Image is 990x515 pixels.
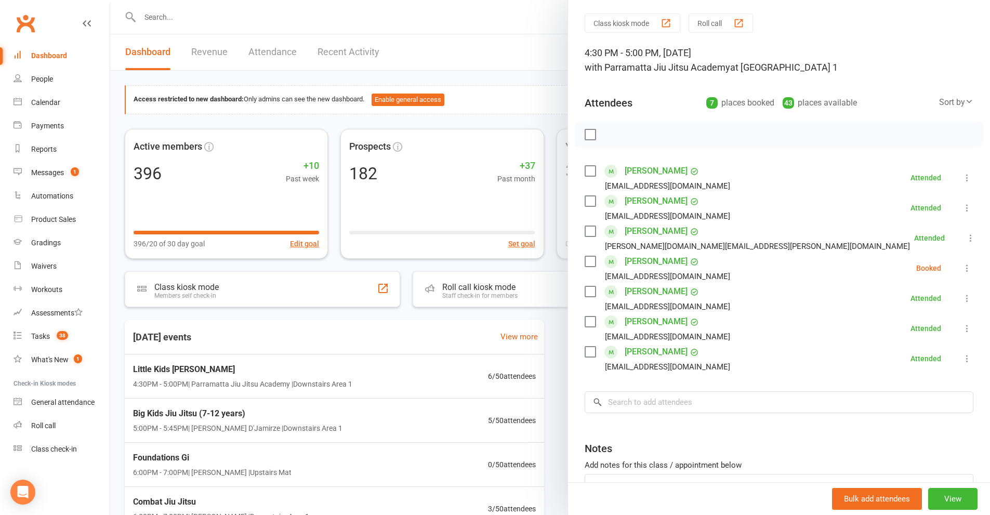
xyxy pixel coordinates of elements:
[14,438,110,461] a: Class kiosk mode
[605,209,730,223] div: [EMAIL_ADDRESS][DOMAIN_NAME]
[14,255,110,278] a: Waivers
[31,239,61,247] div: Gradings
[31,51,67,60] div: Dashboard
[832,488,922,510] button: Bulk add attendees
[31,192,73,200] div: Automations
[625,344,688,360] a: [PERSON_NAME]
[31,445,77,453] div: Class check-in
[585,46,973,75] div: 4:30 PM - 5:00 PM, [DATE]
[31,75,53,83] div: People
[12,10,38,36] a: Clubworx
[57,331,68,340] span: 38
[625,313,688,330] a: [PERSON_NAME]
[31,285,62,294] div: Workouts
[910,204,941,212] div: Attended
[74,354,82,363] span: 1
[14,184,110,208] a: Automations
[31,262,57,270] div: Waivers
[605,270,730,283] div: [EMAIL_ADDRESS][DOMAIN_NAME]
[31,355,69,364] div: What's New
[585,96,632,110] div: Attendees
[605,360,730,374] div: [EMAIL_ADDRESS][DOMAIN_NAME]
[585,459,973,471] div: Add notes for this class / appointment below
[605,330,730,344] div: [EMAIL_ADDRESS][DOMAIN_NAME]
[625,163,688,179] a: [PERSON_NAME]
[14,391,110,414] a: General attendance kiosk mode
[783,97,794,109] div: 43
[625,193,688,209] a: [PERSON_NAME]
[14,44,110,68] a: Dashboard
[605,240,910,253] div: [PERSON_NAME][DOMAIN_NAME][EMAIL_ADDRESS][PERSON_NAME][DOMAIN_NAME]
[31,98,60,107] div: Calendar
[14,68,110,91] a: People
[910,174,941,181] div: Attended
[585,391,973,413] input: Search to add attendees
[605,179,730,193] div: [EMAIL_ADDRESS][DOMAIN_NAME]
[605,300,730,313] div: [EMAIL_ADDRESS][DOMAIN_NAME]
[910,355,941,362] div: Attended
[783,96,857,110] div: places available
[585,441,612,456] div: Notes
[730,62,838,73] span: at [GEOGRAPHIC_DATA] 1
[689,14,753,33] button: Roll call
[14,138,110,161] a: Reports
[910,295,941,302] div: Attended
[14,301,110,325] a: Assessments
[585,62,730,73] span: with Parramatta Jiu Jitsu Academy
[706,97,718,109] div: 7
[625,253,688,270] a: [PERSON_NAME]
[31,215,76,223] div: Product Sales
[14,278,110,301] a: Workouts
[585,14,680,33] button: Class kiosk mode
[939,96,973,109] div: Sort by
[916,265,941,272] div: Booked
[14,325,110,348] a: Tasks 38
[625,283,688,300] a: [PERSON_NAME]
[14,208,110,231] a: Product Sales
[706,96,774,110] div: places booked
[910,325,941,332] div: Attended
[14,231,110,255] a: Gradings
[14,91,110,114] a: Calendar
[14,114,110,138] a: Payments
[928,488,978,510] button: View
[31,332,50,340] div: Tasks
[31,122,64,130] div: Payments
[31,398,95,406] div: General attendance
[31,309,83,317] div: Assessments
[71,167,79,176] span: 1
[914,234,945,242] div: Attended
[14,414,110,438] a: Roll call
[14,161,110,184] a: Messages 1
[10,480,35,505] div: Open Intercom Messenger
[14,348,110,372] a: What's New1
[31,421,56,430] div: Roll call
[31,145,57,153] div: Reports
[31,168,64,177] div: Messages
[625,223,688,240] a: [PERSON_NAME]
